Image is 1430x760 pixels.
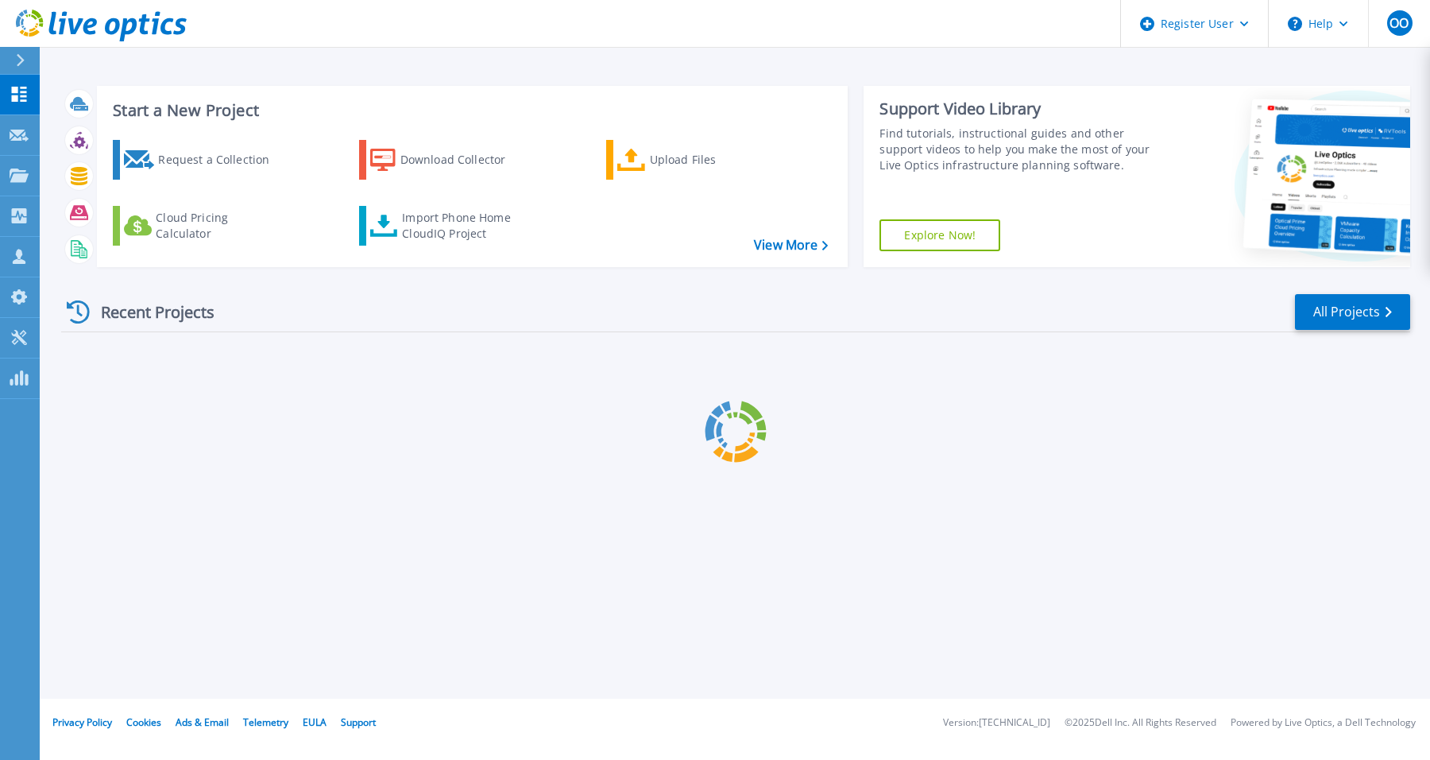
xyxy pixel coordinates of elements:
a: Request a Collection [113,140,290,180]
li: © 2025 Dell Inc. All Rights Reserved [1065,718,1216,728]
a: Telemetry [243,715,288,729]
a: Privacy Policy [52,715,112,729]
a: Cloud Pricing Calculator [113,206,290,246]
div: Download Collector [400,144,528,176]
a: Ads & Email [176,715,229,729]
a: Explore Now! [879,219,1000,251]
div: Request a Collection [158,144,285,176]
a: Cookies [126,715,161,729]
div: Find tutorials, instructional guides and other support videos to help you make the most of your L... [879,126,1157,173]
h3: Start a New Project [113,102,828,119]
a: View More [754,238,828,253]
li: Version: [TECHNICAL_ID] [943,718,1050,728]
a: Support [341,715,376,729]
li: Powered by Live Optics, a Dell Technology [1231,718,1416,728]
div: Cloud Pricing Calculator [156,210,283,242]
div: Import Phone Home CloudIQ Project [402,210,526,242]
div: Upload Files [650,144,777,176]
a: All Projects [1295,294,1410,330]
span: OO [1389,17,1409,29]
a: Upload Files [606,140,783,180]
div: Support Video Library [879,99,1157,119]
div: Recent Projects [61,293,236,332]
a: Download Collector [359,140,536,180]
a: EULA [303,715,327,729]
